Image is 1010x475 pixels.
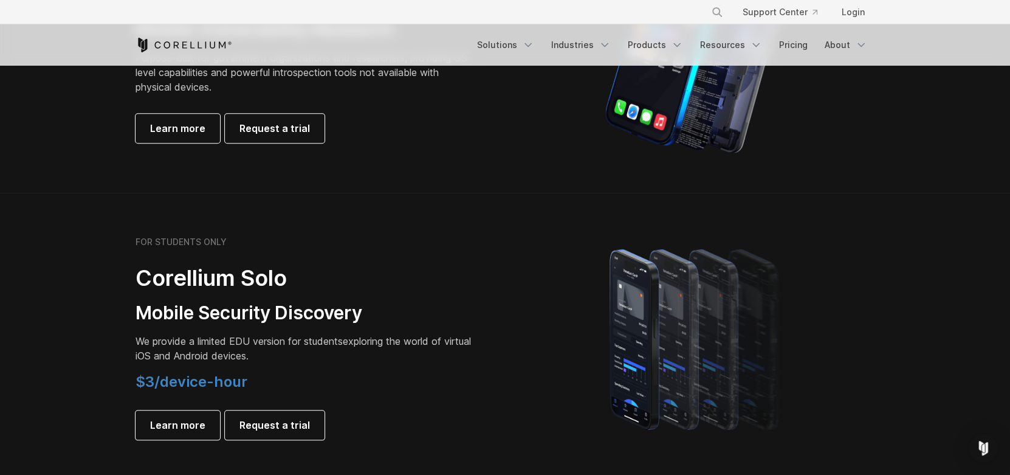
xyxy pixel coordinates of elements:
[136,38,232,52] a: Corellium Home
[693,34,769,56] a: Resources
[136,334,476,363] p: exploring the world of virtual iOS and Android devices.
[585,232,807,445] img: A lineup of four iPhone models becoming more gradient and blurred
[969,434,998,463] div: Open Intercom Messenger
[136,302,476,325] h3: Mobile Security Discovery
[225,114,325,143] a: Request a trial
[470,34,541,56] a: Solutions
[225,411,325,440] a: Request a trial
[239,418,310,432] span: Request a trial
[470,34,874,56] div: Navigation Menu
[733,1,827,23] a: Support Center
[544,34,618,56] a: Industries
[239,121,310,136] span: Request a trial
[772,34,815,56] a: Pricing
[817,34,874,56] a: About
[136,237,227,248] h6: FOR STUDENTS ONLY
[706,1,728,23] button: Search
[136,335,343,347] span: We provide a limited EDU version for students
[136,50,476,94] p: Purpose-built for government organizations and researchers, providing OS-level capabilities and p...
[136,373,247,390] span: $3/device-hour
[136,411,220,440] a: Learn more
[620,34,690,56] a: Products
[832,1,874,23] a: Login
[696,1,874,23] div: Navigation Menu
[150,418,205,432] span: Learn more
[136,114,220,143] a: Learn more
[150,121,205,136] span: Learn more
[136,265,476,292] h2: Corellium Solo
